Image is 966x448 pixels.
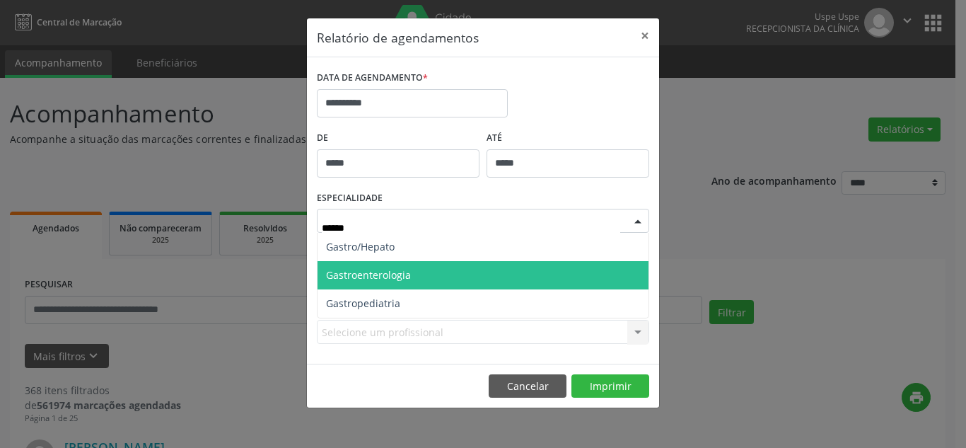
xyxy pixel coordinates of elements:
button: Imprimir [571,374,649,398]
label: ESPECIALIDADE [317,188,383,209]
label: DATA DE AGENDAMENTO [317,67,428,89]
button: Close [631,18,659,53]
button: Cancelar [489,374,566,398]
span: Gastro/Hepato [326,240,395,253]
h5: Relatório de agendamentos [317,28,479,47]
span: Gastroenterologia [326,268,411,282]
label: De [317,127,479,149]
span: Gastropediatria [326,297,400,310]
label: ATÉ [487,127,649,149]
